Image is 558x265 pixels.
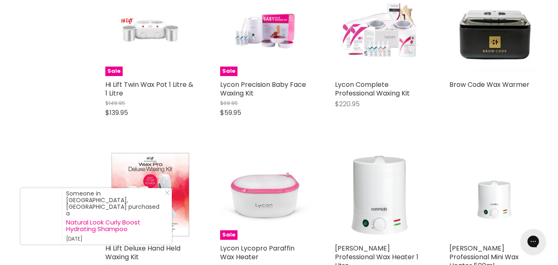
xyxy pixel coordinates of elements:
[220,244,294,262] a: Lycon Lycopro Paraffin Wax Heater
[105,150,195,240] a: Hi Lift Deluxe Hand Held Waxing KitSale
[220,150,310,240] img: Lycon Lycopro Paraffin Wax Heater
[449,150,539,240] a: Caron Professional Mini Wax Heater 500ml
[66,190,164,242] div: Someone in [GEOGRAPHIC_DATA], [GEOGRAPHIC_DATA] purchased a
[66,219,164,232] a: Natural Look Curly Boost Hydrating Shampoo
[161,190,170,198] a: Close Notification
[220,108,241,117] span: $59.95
[66,236,164,242] small: [DATE]
[105,67,123,76] span: Sale
[220,67,237,76] span: Sale
[335,99,360,109] span: $220.95
[220,99,238,107] span: $69.95
[335,150,425,240] img: Caron Professional Wax Heater 1 Litre
[335,80,410,98] a: Lycon Complete Professional Waxing Kit
[105,150,195,240] img: Hi Lift Deluxe Hand Held Waxing Kit
[220,150,310,240] a: Lycon Lycopro Paraffin Wax HeaterSale
[220,230,237,240] span: Sale
[105,80,193,98] a: Hi Lift Twin Wax Pot 1 Litre & 1 Litre
[165,190,170,195] svg: Close Icon
[465,150,525,240] img: Caron Professional Mini Wax Heater 500ml
[105,108,128,117] span: $139.95
[105,244,180,262] a: Hi Lift Deluxe Hand Held Waxing Kit
[105,99,125,107] span: $149.95
[21,188,62,244] a: Visit product page
[517,226,550,257] iframe: Gorgias live chat messenger
[220,80,306,98] a: Lycon Precision Baby Face Waxing Kit
[449,80,530,89] a: Brow Code Wax Warmer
